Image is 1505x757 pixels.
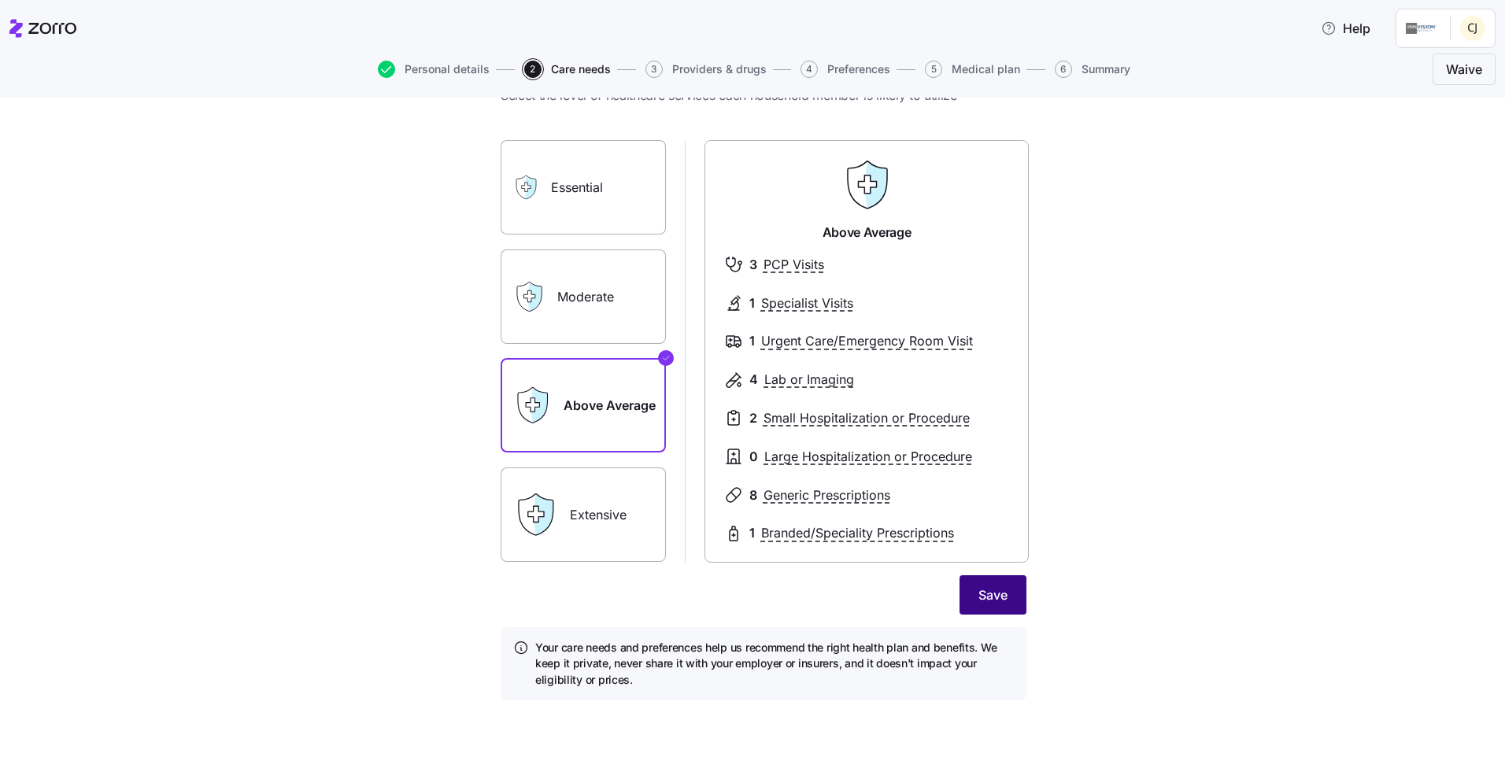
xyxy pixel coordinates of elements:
[764,255,824,275] span: PCP Visits
[1082,64,1130,75] span: Summary
[501,358,666,452] label: Above Average
[501,140,666,234] label: Essential
[535,640,1014,688] h4: Your care needs and preferences help us recommend the right health plan and benefits. We keep it ...
[521,61,611,78] a: 2Care needs
[1433,54,1496,85] button: Waive
[645,61,767,78] button: 3Providers & drugs
[925,61,1020,78] button: 5Medical plan
[645,61,663,78] span: 3
[501,467,666,562] label: Extensive
[405,64,490,75] span: Personal details
[761,523,954,543] span: Branded/Speciality Prescriptions
[1055,61,1072,78] span: 6
[375,61,490,78] a: Personal details
[1308,13,1383,44] button: Help
[764,447,972,467] span: Large Hospitalization or Procedure
[749,447,758,467] span: 0
[960,575,1026,615] button: Save
[827,64,890,75] span: Preferences
[761,331,973,351] span: Urgent Care/Emergency Room Visit
[749,255,757,275] span: 3
[978,585,1008,604] span: Save
[749,408,757,428] span: 2
[801,61,818,78] span: 4
[749,294,755,313] span: 1
[1406,19,1437,38] img: Employer logo
[524,61,542,78] span: 2
[378,61,490,78] button: Personal details
[749,486,757,505] span: 8
[823,223,912,242] span: Above Average
[925,61,942,78] span: 5
[749,523,755,543] span: 1
[661,349,671,367] svg: Checkmark
[1446,60,1482,79] span: Waive
[761,294,853,313] span: Specialist Visits
[749,370,758,390] span: 4
[1460,16,1485,41] img: 227d0eebf18cb34d8a22f69fb447ba6d
[672,64,767,75] span: Providers & drugs
[764,408,970,428] span: Small Hospitalization or Procedure
[501,249,666,344] label: Moderate
[1321,19,1370,38] span: Help
[952,64,1020,75] span: Medical plan
[801,61,890,78] button: 4Preferences
[764,370,854,390] span: Lab or Imaging
[764,486,890,505] span: Generic Prescriptions
[1055,61,1130,78] button: 6Summary
[749,331,755,351] span: 1
[551,64,611,75] span: Care needs
[524,61,611,78] button: 2Care needs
